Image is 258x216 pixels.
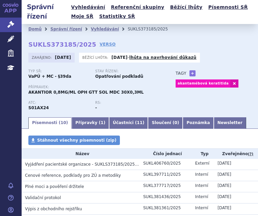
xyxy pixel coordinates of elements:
a: Běžící lhůty [168,3,205,12]
p: Stav řízení: [95,69,155,73]
a: Přípravky (1) [72,117,109,129]
a: Vyhledávání [69,3,107,12]
strong: [DATE] [111,55,128,60]
span: 11 [137,120,143,125]
p: Přípravek: [28,85,162,89]
span: Interní [195,172,208,177]
span: Interní [195,183,208,188]
span: Interní [195,206,208,210]
strong: VaPÚ + MC - §39da [28,74,71,79]
a: Poznámka [183,117,213,129]
span: Běžící lhůta: [82,55,110,60]
span: Vyjádření pacientské organizace - SUKLS373185/2025, AKANTIOR - ČAVO [25,162,174,167]
p: RS: [95,101,155,105]
td: [DATE] [214,203,258,214]
a: Statistiky SŘ [97,12,137,21]
th: Název [22,149,140,159]
h3: Tagy [176,69,186,77]
li: SUKLS373185/2025 [128,24,177,34]
span: Externí [195,161,209,166]
a: Písemnosti (10) [28,117,72,129]
p: - [111,55,197,60]
td: SUKL406760/2025 [140,159,192,170]
th: Číslo jednací [140,149,192,159]
span: Plné moci a pověření držitele [25,184,84,189]
span: AKANTIOR 0,8MG/ML OPH GTT SOL MDC 30X0,3ML [28,90,144,95]
td: SUKL377717/2025 [140,181,192,192]
td: SUKL397711/2025 [140,170,192,181]
td: [DATE] [214,181,258,192]
strong: SUKLS373185/2025 [28,41,96,48]
strong: Opatřování podkladů [95,74,143,79]
span: Výpis z obchodního rejstříku [25,207,82,211]
span: 10 [60,120,66,125]
span: 0 [175,120,177,125]
strong: POLYHEXANID [28,105,49,110]
a: Písemnosti SŘ [206,3,250,12]
p: Typ SŘ: [28,69,88,73]
th: Zveřejněno [214,149,258,159]
strong: [DATE] [55,55,71,60]
a: lhůta na navrhování důkazů [129,55,197,60]
a: Vyhledávání [91,27,119,31]
a: Stáhnout všechny písemnosti (zip) [28,136,120,145]
strong: - [95,105,97,110]
a: + [189,70,196,76]
span: Validační protokol [25,195,61,200]
td: [DATE] [214,192,258,203]
a: VERSO [100,41,116,48]
h2: Správní řízení [22,2,69,21]
span: 1 [101,120,103,125]
td: SUKL381361/2025 [140,203,192,214]
a: Účastníci (11) [109,117,148,129]
a: Domů [28,27,42,31]
td: [DATE] [214,170,258,181]
td: [DATE] [214,159,258,170]
a: Newsletter [214,117,246,129]
span: Zahájeno: [32,55,53,60]
td: SUKL381436/2025 [140,192,192,203]
span: Stáhnout všechny písemnosti (zip) [37,138,117,143]
a: Správní řízení [50,27,82,31]
a: akantamébová keratitida [176,79,230,88]
th: Typ [192,149,214,159]
abbr: (?) [248,152,253,157]
span: Interní [195,194,208,199]
p: ATC: [28,101,88,105]
a: Moje SŘ [69,12,96,21]
span: Cenové reference, podklady pro ZÚ a metodiky [25,173,121,178]
a: Sloučení (0) [148,117,183,129]
a: Referenční skupiny [109,3,166,12]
